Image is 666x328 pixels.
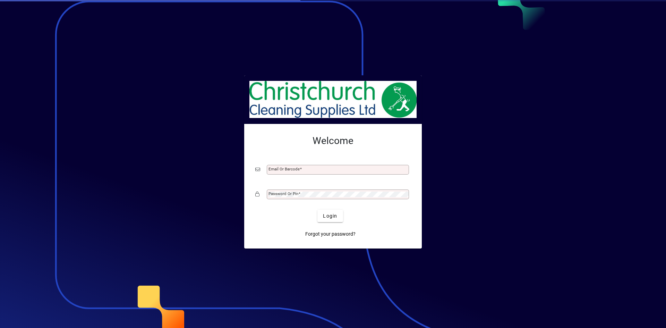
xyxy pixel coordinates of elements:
[302,228,358,240] a: Forgot your password?
[323,212,337,220] span: Login
[305,230,356,238] span: Forgot your password?
[268,167,300,171] mat-label: Email or Barcode
[255,135,411,147] h2: Welcome
[317,210,343,222] button: Login
[268,191,298,196] mat-label: Password or Pin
